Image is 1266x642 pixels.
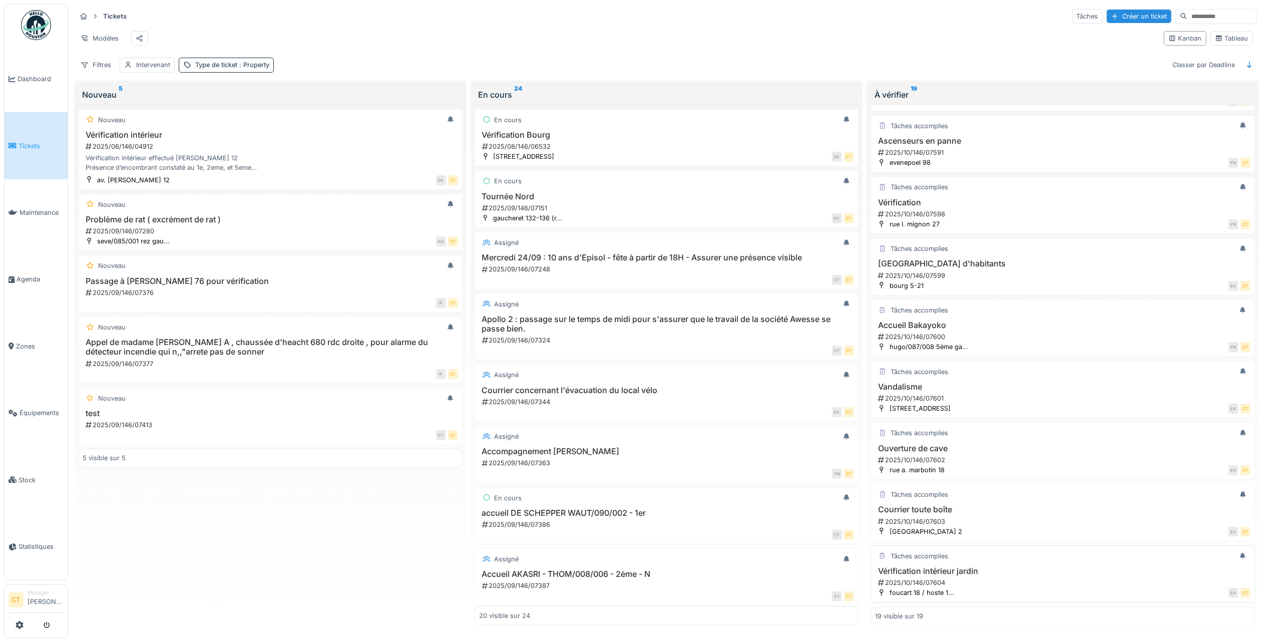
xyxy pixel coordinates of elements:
h3: Ouverture de cave [875,444,1250,453]
a: Stock [5,446,68,513]
div: EV [1228,588,1238,598]
div: hugo/087/008 5ème ga... [890,342,968,352]
div: YN [1228,219,1238,229]
div: 2025/10/146/07603 [877,517,1250,526]
div: En cours [495,176,522,186]
span: : Property [237,61,269,69]
div: Tâches accomplies [891,121,948,131]
div: Tâches accomplies [891,551,948,561]
div: Classer par Deadline [1168,58,1240,72]
div: foucart 18 / hoste 1... [890,588,954,597]
div: 2025/09/146/07324 [481,336,855,345]
h3: test [83,409,458,418]
div: CT [1240,281,1250,291]
h3: Problème de rat ( excrément de rat ) [83,215,458,224]
div: EV [1228,281,1238,291]
h3: Vandalisme [875,382,1250,392]
div: seve/085/001 rez gau... [97,236,170,246]
div: 2025/10/146/07604 [877,578,1250,587]
div: 2025/09/146/07387 [481,581,855,590]
li: CT [9,592,24,607]
div: 2025/09/146/07248 [481,264,855,274]
div: CT [844,275,854,285]
div: Modèles [76,31,123,46]
div: CT [832,530,842,540]
h3: Vérification intérieur jardin [875,566,1250,576]
div: CT [1240,588,1250,598]
div: En cours [495,493,522,503]
div: EK [832,152,842,162]
div: Tâches accomplies [891,490,948,499]
div: Tableau [1215,34,1248,43]
li: [PERSON_NAME] [28,589,64,610]
div: CT [832,346,842,356]
div: CT [844,469,854,479]
div: Manager [28,589,64,596]
strong: Tickets [99,12,131,21]
h3: Accueil Bakayoko [875,320,1250,330]
div: Assigné [495,554,519,564]
h3: Appel de madame [PERSON_NAME] A , chaussée d'heacht 680 rdc droite , pour alarme du détecteur inc... [83,338,458,357]
div: Filtres [76,58,116,72]
span: Statistiques [19,542,64,551]
div: CT [448,430,458,440]
div: EV [1228,404,1238,414]
div: CT [448,175,458,185]
div: 2025/09/146/07377 [85,359,458,369]
div: CT [448,369,458,379]
div: Assigné [495,238,519,247]
a: Statistiques [5,513,68,580]
h3: Ascenseurs en panne [875,136,1250,146]
div: CT [832,275,842,285]
div: bourg 5-21 [890,281,924,290]
div: av. [PERSON_NAME] 12 [97,175,170,185]
div: EV [1228,465,1238,475]
a: Tickets [5,112,68,179]
div: [STREET_ADDRESS] [890,404,951,413]
h3: [GEOGRAPHIC_DATA] d'habitants [875,259,1250,268]
span: Maintenance [20,208,64,217]
div: YN [832,469,842,479]
div: 2025/09/146/07151 [481,203,855,213]
div: 2025/09/146/07280 [85,226,458,236]
div: 2025/10/146/07601 [877,394,1250,403]
a: Zones [5,313,68,380]
h3: Passage à [PERSON_NAME] 76 pour vérification [83,276,458,286]
span: Tickets [19,141,64,151]
div: 5 visible sur 5 [83,453,126,463]
div: EV [1228,527,1238,537]
div: IF [436,369,446,379]
div: 2025/06/146/04912 [85,142,458,151]
div: Nouveau [98,115,126,125]
div: Assigné [495,432,519,441]
h3: Courrier concernant l'évacuation du local vélo [479,386,855,395]
div: Nouveau [98,261,126,270]
div: CT [448,298,458,308]
div: 2025/10/146/07599 [877,271,1250,280]
div: 2025/10/146/07591 [877,148,1250,157]
div: En cours [495,115,522,125]
div: Tâches accomplies [891,305,948,315]
div: 2025/09/146/07376 [85,288,458,297]
div: CT [844,407,854,417]
div: Vérification intérieur effectué [PERSON_NAME] 12 Présence d’encombrant constaté au 1e, 2eme, et 5... [83,153,458,172]
div: CT [844,213,854,223]
a: Dashboard [5,46,68,112]
div: [STREET_ADDRESS] [494,152,555,161]
div: Nouveau [82,89,459,101]
div: 2025/10/146/07598 [877,209,1250,219]
div: Tâches accomplies [891,367,948,377]
div: Nouveau [98,323,126,332]
h3: Courrier toute boîte [875,505,1250,514]
div: Tâches accomplies [891,428,948,438]
h3: Mercredi 24/09 : 10 ans d'Episol - fête à partir de 18H - Assurer une présence visible [479,253,855,262]
div: Tâches accomplies [891,182,948,192]
a: Équipements [5,380,68,446]
sup: 19 [911,89,917,101]
div: CT [1240,404,1250,414]
span: Dashboard [18,74,64,84]
div: EV [832,213,842,223]
h3: Vérification intérieur [83,130,458,140]
sup: 24 [515,89,523,101]
h3: Accompagnement [PERSON_NAME] [479,447,855,456]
